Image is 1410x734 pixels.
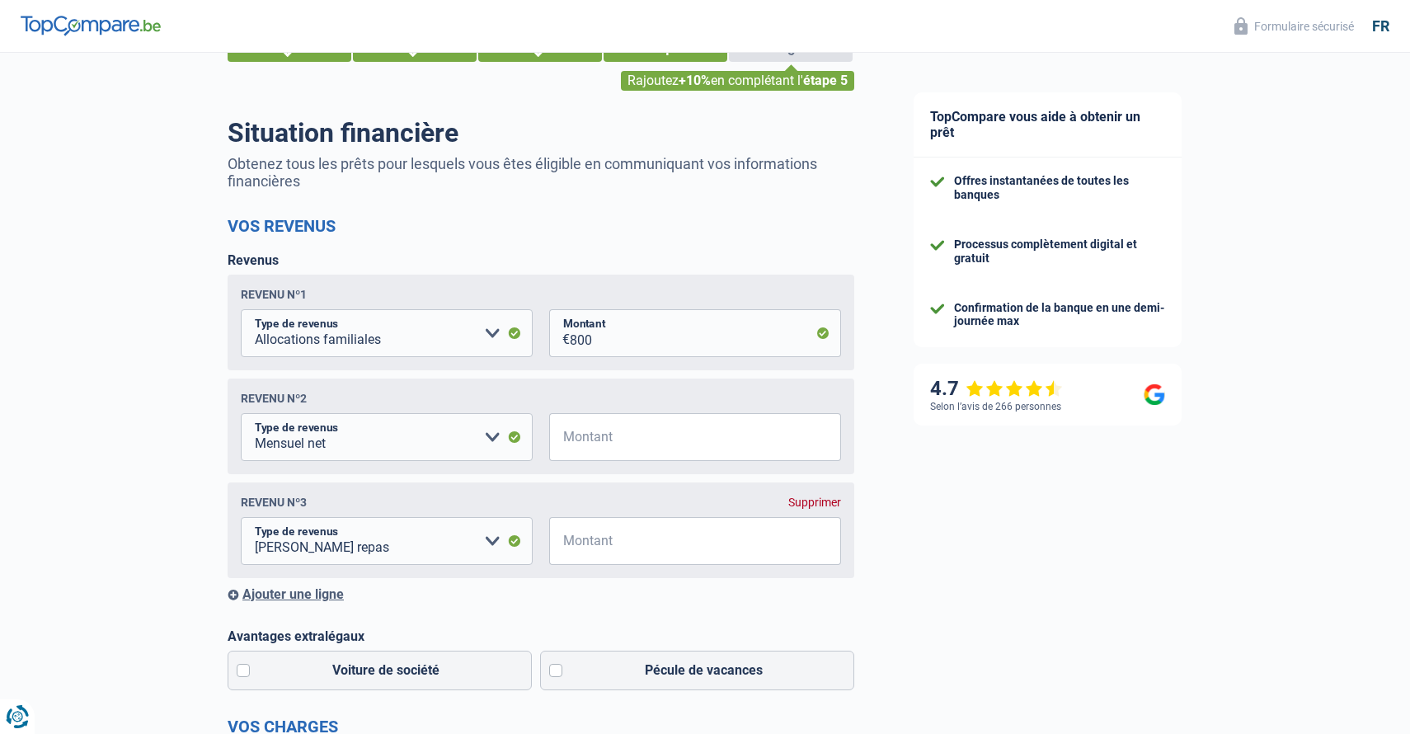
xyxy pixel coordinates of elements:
[241,392,307,405] div: Revenu nº2
[228,651,532,690] label: Voiture de société
[21,16,161,35] img: TopCompare Logo
[241,496,307,509] div: Revenu nº3
[930,401,1061,412] div: Selon l’avis de 266 personnes
[930,377,1063,401] div: 4.7
[1372,17,1389,35] div: fr
[954,174,1165,202] div: Offres instantanées de toutes les banques
[228,586,854,602] div: Ajouter une ligne
[788,496,841,509] div: Supprimer
[549,517,570,565] span: €
[228,155,854,190] p: Obtenez tous les prêts pour lesquels vous êtes éligible en communiquant vos informations financières
[803,73,848,88] span: étape 5
[228,252,279,268] label: Revenus
[241,288,307,301] div: Revenu nº1
[228,628,854,644] label: Avantages extralégaux
[228,216,854,236] h2: Vos revenus
[954,238,1165,266] div: Processus complètement digital et gratuit
[549,309,570,357] span: €
[228,117,854,148] h1: Situation financière
[540,651,855,690] label: Pécule de vacances
[679,73,711,88] span: +10%
[4,673,5,674] img: Advertisement
[1224,12,1364,40] button: Formulaire sécurisé
[549,413,570,461] span: €
[954,301,1165,329] div: Confirmation de la banque en une demi-journée max
[621,71,854,91] div: Rajoutez en complétant l'
[914,92,1182,158] div: TopCompare vous aide à obtenir un prêt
